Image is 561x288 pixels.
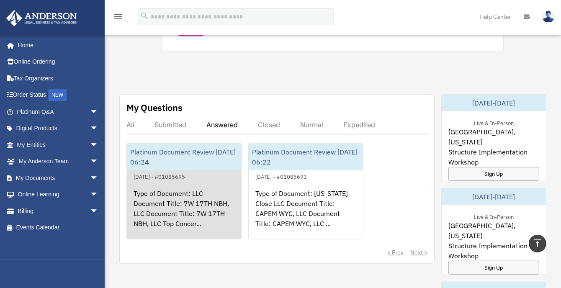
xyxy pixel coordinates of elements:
a: Order StatusNEW [6,87,111,104]
a: Sign Up [448,261,539,275]
a: Sign Up [448,167,539,181]
a: Platinum Q&Aarrow_drop_down [6,103,111,120]
div: My Questions [126,101,183,114]
a: Billingarrow_drop_down [6,203,111,219]
div: Closed [258,121,280,129]
div: Answered [206,121,238,129]
a: Platinum Document Review [DATE] 06:22[DATE] - #01085693Type of Document: [US_STATE] Close LLC Doc... [248,143,363,239]
div: Platinum Document Review [DATE] 06:22 [249,144,363,170]
span: arrow_drop_down [90,186,107,203]
div: NEW [48,89,67,101]
span: [GEOGRAPHIC_DATA], [US_STATE] [448,221,539,241]
div: Live & In-Person [467,212,520,221]
a: Platinum Document Review [DATE] 06:24[DATE] - #01085695Type of Document: LLC Document Title: 7W 1... [126,143,242,239]
a: Digital Productsarrow_drop_down [6,120,111,137]
a: menu [113,15,123,22]
div: Type of Document: [US_STATE] Close LLC Document Title: CAPEM WYC, LLC Document Title: CAPEM WYC, ... [249,182,363,247]
div: All [126,121,134,129]
div: Platinum Document Review [DATE] 06:24 [127,144,241,170]
img: User Pic [542,10,555,23]
a: My Anderson Teamarrow_drop_down [6,153,111,170]
span: arrow_drop_down [90,153,107,170]
div: Type of Document: LLC Document Title: 7W 17TH NBH, LLC Document Title: 7W 17TH NBH, LLC Top Conce... [127,182,241,247]
a: Home [6,37,107,54]
div: Normal [300,121,323,129]
div: [DATE] - #01085693 [249,172,314,180]
a: Tax Organizers [6,70,111,87]
div: [DATE] - #01085695 [127,172,192,180]
a: My Documentsarrow_drop_down [6,170,111,186]
div: Submitted [154,121,186,129]
span: Structure Implementation Workshop [448,241,539,261]
span: [GEOGRAPHIC_DATA], [US_STATE] [448,127,539,147]
a: Events Calendar [6,219,111,236]
a: vertical_align_top [529,235,546,252]
div: Expedited [343,121,375,129]
span: arrow_drop_down [90,103,107,121]
span: arrow_drop_down [90,203,107,220]
a: Online Ordering [6,54,111,70]
img: Anderson Advisors Platinum Portal [4,10,80,26]
span: arrow_drop_down [90,120,107,137]
i: search [140,11,149,21]
div: Live & In-Person [467,118,520,127]
div: [DATE]-[DATE] [442,188,546,205]
div: [DATE]-[DATE] [442,95,546,111]
span: arrow_drop_down [90,136,107,154]
span: arrow_drop_down [90,170,107,187]
a: My Entitiesarrow_drop_down [6,136,111,153]
a: Online Learningarrow_drop_down [6,186,111,203]
i: vertical_align_top [533,238,543,248]
span: Structure Implementation Workshop [448,147,539,167]
i: menu [113,12,123,22]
